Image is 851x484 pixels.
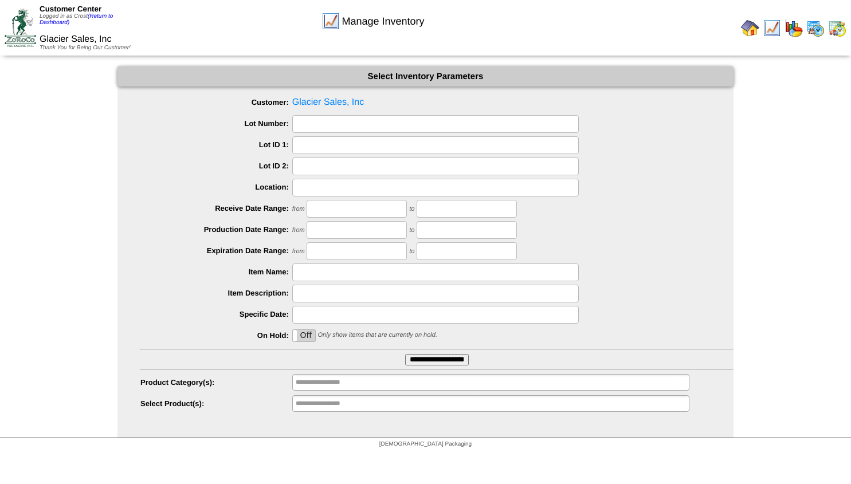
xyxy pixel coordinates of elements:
span: [DEMOGRAPHIC_DATA] Packaging [379,441,472,447]
label: Lot ID 2: [140,162,292,170]
div: Select Inventory Parameters [117,66,734,86]
span: Only show items that are currently on hold. [317,332,437,339]
span: Logged in as Crost [40,13,113,26]
span: from [292,248,305,255]
img: ZoRoCo_Logo(Green%26Foil)%20jpg.webp [5,9,36,47]
img: calendarprod.gif [806,19,825,37]
span: from [292,227,305,234]
span: to [409,227,414,234]
img: graph.gif [785,19,803,37]
span: to [409,248,414,255]
label: On Hold: [140,331,292,340]
span: Manage Inventory [342,15,424,27]
label: Lot Number: [140,119,292,128]
label: Item Description: [140,289,292,297]
span: from [292,206,305,213]
label: Item Name: [140,267,292,276]
img: home.gif [741,19,759,37]
label: Lot ID 1: [140,140,292,149]
img: line_graph.gif [763,19,781,37]
img: line_graph.gif [321,12,340,30]
span: Customer Center [40,5,101,13]
label: Off [293,330,315,341]
label: Receive Date Range: [140,204,292,213]
label: Select Product(s): [140,399,292,408]
label: Product Category(s): [140,378,292,387]
label: Location: [140,183,292,191]
label: Expiration Date Range: [140,246,292,255]
label: Customer: [140,98,292,107]
label: Specific Date: [140,310,292,318]
span: Glacier Sales, Inc [40,34,111,44]
span: to [409,206,414,213]
img: calendarinout.gif [828,19,846,37]
div: OnOff [292,329,316,342]
label: Production Date Range: [140,225,292,234]
a: (Return to Dashboard) [40,13,113,26]
span: Thank You for Being Our Customer! [40,45,131,51]
span: Glacier Sales, Inc [140,94,734,111]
